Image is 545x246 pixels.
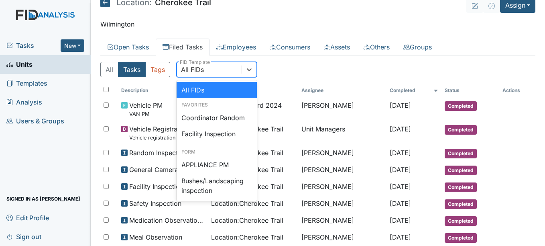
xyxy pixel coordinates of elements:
[118,84,208,97] th: Toggle SortBy
[445,101,477,111] span: Completed
[61,39,85,52] button: New
[263,39,317,55] a: Consumers
[129,100,163,118] span: Vehicle PM VAN PM
[445,125,477,135] span: Completed
[390,216,411,224] span: [DATE]
[177,101,257,109] div: Favorites
[177,82,257,98] div: All FIDs
[6,58,33,71] span: Units
[129,232,182,242] span: Meal Observation
[129,148,205,158] span: Random Inspection for AM
[129,110,163,118] small: VAN PM
[177,148,257,156] div: Form
[6,77,47,90] span: Templates
[298,212,386,229] td: [PERSON_NAME]
[386,84,442,97] th: Toggle SortBy
[445,166,477,175] span: Completed
[317,39,357,55] a: Assets
[177,173,257,199] div: Bushes/Landscaping inspection
[298,229,386,246] td: [PERSON_NAME]
[100,19,535,29] p: Wilmington
[445,199,477,209] span: Completed
[390,182,411,191] span: [DATE]
[118,62,146,77] button: Tasks
[211,199,283,208] span: Location : Cherokee Trail
[298,178,386,195] td: [PERSON_NAME]
[177,110,257,126] div: Coordinator Random
[390,233,411,241] span: [DATE]
[6,96,42,109] span: Analysis
[100,39,156,55] a: Open Tasks
[397,39,439,55] a: Groups
[499,84,535,97] th: Actions
[298,162,386,178] td: [PERSON_NAME]
[445,182,477,192] span: Completed
[298,97,386,121] td: [PERSON_NAME]
[390,101,411,109] span: [DATE]
[177,126,257,142] div: Facility Inspection
[390,199,411,207] span: [DATE]
[6,193,80,205] span: Signed in as [PERSON_NAME]
[209,39,263,55] a: Employees
[181,65,204,74] div: All FIDs
[211,232,283,242] span: Location : Cherokee Trail
[6,211,49,224] span: Edit Profile
[390,149,411,157] span: [DATE]
[390,166,411,174] span: [DATE]
[357,39,397,55] a: Others
[129,199,181,208] span: Safety Inspection
[298,84,386,97] th: Assignee
[156,39,209,55] a: Filed Tasks
[445,149,477,158] span: Completed
[445,216,477,226] span: Completed
[100,62,170,77] div: Type filter
[6,41,61,50] a: Tasks
[445,233,477,243] span: Completed
[129,215,205,225] span: Medication Observation Checklist
[390,125,411,133] span: [DATE]
[6,115,64,127] span: Users & Groups
[6,230,41,243] span: Sign out
[100,62,118,77] button: All
[298,195,386,212] td: [PERSON_NAME]
[211,215,283,225] span: Location : Cherokee Trail
[177,157,257,173] div: APPLIANCE PM
[129,165,205,174] span: General Camera Observation
[145,62,170,77] button: Tags
[129,124,189,141] span: Vehicle Registration Vehicle registration
[129,182,183,191] span: Facility Inspection
[129,134,189,141] small: Vehicle registration
[298,145,386,162] td: [PERSON_NAME]
[441,84,499,97] th: Toggle SortBy
[177,199,257,215] div: CAMERA Work Order
[298,121,386,145] td: Unit Managers
[104,87,109,92] input: Toggle All Rows Selected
